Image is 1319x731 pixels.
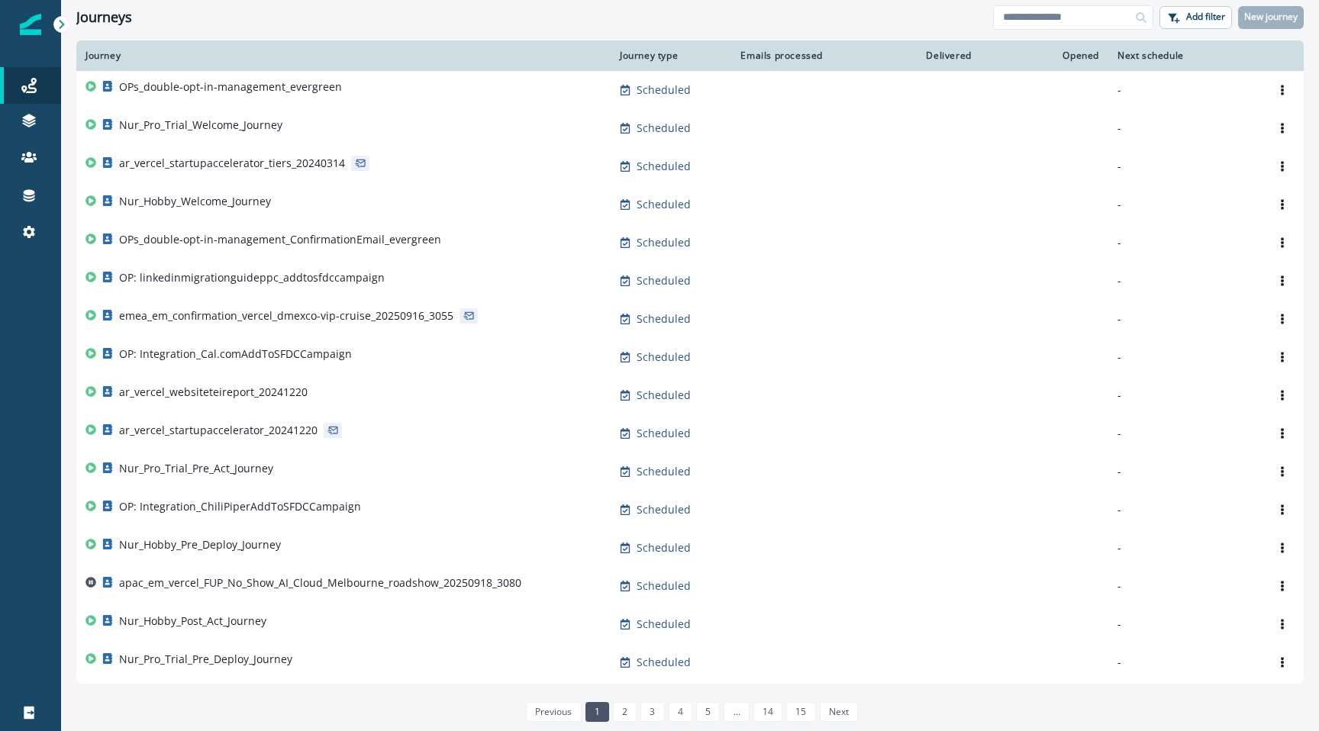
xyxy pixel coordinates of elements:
p: - [1117,197,1252,212]
a: Page 2 [613,702,637,722]
a: apac_em_vercel_FUP_No_Show_AI_Cloud_Melbourne_roadshow_20250918_3080Scheduled--Options [76,567,1304,605]
button: Options [1270,384,1295,407]
p: OP: linkedinmigrationguideppc_addtosfdccampaign [119,270,385,285]
p: Nur_Hobby_Pre_Deploy_Journey [119,537,281,552]
a: Page 14 [753,702,782,722]
button: Options [1270,79,1295,101]
p: Scheduled [637,426,691,441]
div: Delivered [841,50,972,62]
div: Emails processed [734,50,823,62]
button: Options [1270,613,1295,636]
p: Scheduled [637,388,691,403]
a: Nur_Pro_Trial_Post_Act_JourneyScheduled--Options [76,681,1304,720]
button: Options [1270,269,1295,292]
button: Options [1270,193,1295,216]
p: apac_em_vercel_FUP_No_Show_AI_Cloud_Melbourne_roadshow_20250918_3080 [119,575,521,591]
p: Nur_Pro_Trial_Pre_Act_Journey [119,461,273,476]
ul: Pagination [522,702,858,722]
p: Scheduled [637,159,691,174]
p: ar_vercel_startupaccelerator_tiers_20240314 [119,156,345,171]
p: - [1117,464,1252,479]
p: Scheduled [637,121,691,136]
a: OPs_double-opt-in-management_evergreenScheduled--Options [76,71,1304,109]
p: Scheduled [637,578,691,594]
button: Options [1270,231,1295,254]
button: Options [1270,460,1295,483]
div: Journey type [620,50,716,62]
p: - [1117,502,1252,517]
p: OPs_double-opt-in-management_evergreen [119,79,342,95]
button: Options [1270,117,1295,140]
p: OP: Integration_Cal.comAddToSFDCCampaign [119,346,352,362]
p: Scheduled [637,349,691,365]
p: - [1117,540,1252,555]
button: Options [1270,155,1295,178]
p: Nur_Pro_Trial_Welcome_Journey [119,118,282,133]
a: ar_vercel_websiteteireport_20241220Scheduled--Options [76,376,1304,414]
p: - [1117,311,1252,327]
p: - [1117,388,1252,403]
div: Next schedule [1117,50,1252,62]
p: Scheduled [637,273,691,288]
a: ar_vercel_startupaccelerator_20241220Scheduled--Options [76,414,1304,452]
a: Nur_Pro_Trial_Welcome_JourneyScheduled--Options [76,109,1304,147]
button: Options [1270,498,1295,521]
a: Nur_Hobby_Pre_Deploy_JourneyScheduled--Options [76,529,1304,567]
p: - [1117,273,1252,288]
p: Scheduled [637,617,691,632]
button: Options [1270,422,1295,445]
a: emea_em_confirmation_vercel_dmexco-vip-cruise_20250916_3055Scheduled--Options [76,300,1304,338]
p: Scheduled [637,82,691,98]
p: OP: Integration_ChiliPiperAddToSFDCCampaign [119,499,361,514]
p: Scheduled [637,540,691,555]
p: - [1117,159,1252,174]
p: Add filter [1186,11,1225,22]
a: Page 4 [669,702,692,722]
button: Options [1270,308,1295,330]
a: Nur_Hobby_Welcome_JourneyScheduled--Options [76,185,1304,224]
p: - [1117,121,1252,136]
p: - [1117,349,1252,365]
p: ar_vercel_startupaccelerator_20241220 [119,423,318,438]
a: OP: Integration_ChiliPiperAddToSFDCCampaignScheduled--Options [76,491,1304,529]
p: New journey [1244,11,1298,22]
a: Page 5 [696,702,720,722]
p: - [1117,426,1252,441]
a: Page 1 is your current page [585,702,609,722]
p: Nur_Pro_Trial_Pre_Deploy_Journey [119,652,292,667]
p: Scheduled [637,197,691,212]
a: Jump forward [724,702,749,722]
a: Nur_Pro_Trial_Pre_Act_JourneyScheduled--Options [76,452,1304,491]
a: Nur_Hobby_Post_Act_JourneyScheduled--Options [76,605,1304,643]
p: - [1117,578,1252,594]
div: Journey [85,50,601,62]
button: Options [1270,536,1295,559]
div: Opened [990,50,1099,62]
p: Scheduled [637,235,691,250]
p: - [1117,82,1252,98]
p: Scheduled [637,502,691,517]
a: Next page [820,702,858,722]
a: Page 3 [640,702,664,722]
a: ar_vercel_startupaccelerator_tiers_20240314Scheduled--Options [76,147,1304,185]
p: Scheduled [637,655,691,670]
a: Nur_Pro_Trial_Pre_Deploy_JourneyScheduled--Options [76,643,1304,681]
button: Options [1270,346,1295,369]
p: ar_vercel_websiteteireport_20241220 [119,385,308,400]
a: OP: linkedinmigrationguideppc_addtosfdccampaignScheduled--Options [76,262,1304,300]
p: OPs_double-opt-in-management_ConfirmationEmail_evergreen [119,232,441,247]
p: - [1117,617,1252,632]
button: Add filter [1159,6,1232,29]
a: OP: Integration_Cal.comAddToSFDCCampaignScheduled--Options [76,338,1304,376]
p: emea_em_confirmation_vercel_dmexco-vip-cruise_20250916_3055 [119,308,453,324]
p: Scheduled [637,311,691,327]
p: Scheduled [637,464,691,479]
p: Nur_Hobby_Welcome_Journey [119,194,271,209]
button: New journey [1238,6,1304,29]
a: Page 15 [786,702,815,722]
button: Options [1270,651,1295,674]
img: Inflection [20,14,41,35]
button: Options [1270,575,1295,597]
p: - [1117,655,1252,670]
p: Nur_Hobby_Post_Act_Journey [119,613,266,629]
